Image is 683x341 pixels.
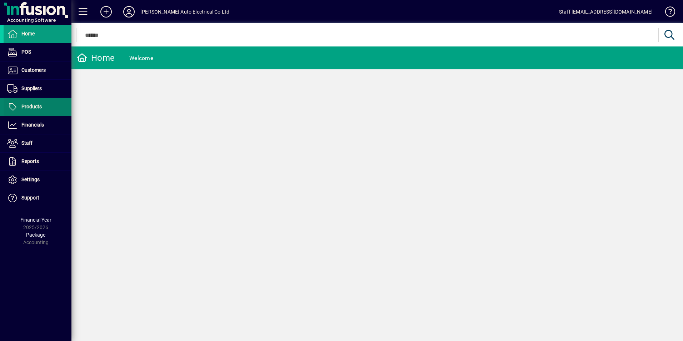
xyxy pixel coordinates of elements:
[140,6,229,18] div: [PERSON_NAME] Auto Electrical Co Ltd
[21,122,44,128] span: Financials
[4,80,71,98] a: Suppliers
[660,1,674,25] a: Knowledge Base
[21,158,39,164] span: Reports
[21,104,42,109] span: Products
[4,189,71,207] a: Support
[4,61,71,79] a: Customers
[21,195,39,201] span: Support
[21,49,31,55] span: POS
[21,31,35,36] span: Home
[4,116,71,134] a: Financials
[4,43,71,61] a: POS
[4,153,71,170] a: Reports
[4,171,71,189] a: Settings
[118,5,140,18] button: Profile
[21,67,46,73] span: Customers
[4,134,71,152] a: Staff
[21,85,42,91] span: Suppliers
[129,53,153,64] div: Welcome
[559,6,653,18] div: Staff [EMAIL_ADDRESS][DOMAIN_NAME]
[4,98,71,116] a: Products
[20,217,51,223] span: Financial Year
[26,232,45,238] span: Package
[21,140,33,146] span: Staff
[21,177,40,182] span: Settings
[77,52,115,64] div: Home
[95,5,118,18] button: Add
